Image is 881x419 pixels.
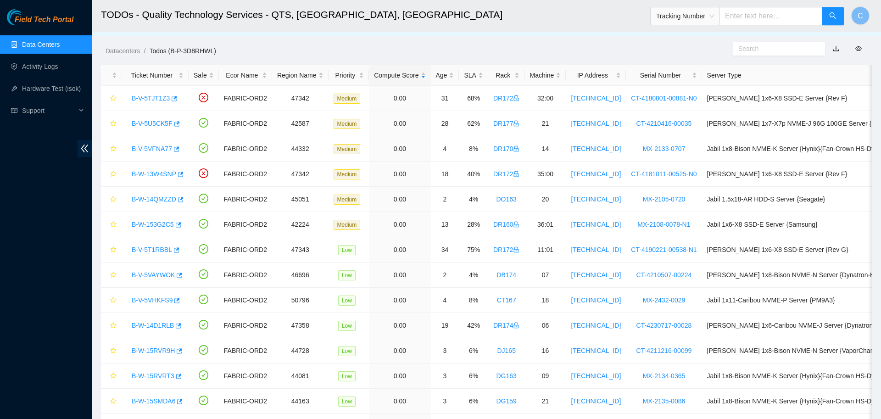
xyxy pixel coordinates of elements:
[571,95,621,102] a: [TECHNICAL_ID]
[431,363,459,389] td: 3
[524,136,566,162] td: 14
[219,313,272,338] td: FABRIC-ORD2
[199,93,208,102] span: close-circle
[219,338,272,363] td: FABRIC-ORD2
[338,296,356,306] span: Low
[369,313,430,338] td: 0.00
[631,170,697,178] a: CT-4181011-00525-N0
[132,397,175,405] a: B-W-15SMDA6
[431,212,459,237] td: 13
[571,322,621,329] a: [TECHNICAL_ID]
[219,237,272,263] td: FABRIC-ORD2
[22,63,58,70] a: Activity Logs
[334,144,361,154] span: Medium
[334,195,361,205] span: Medium
[459,389,488,414] td: 6%
[493,170,520,178] a: DR172lock
[643,196,686,203] a: MX-2105-0720
[106,268,117,282] button: star
[272,187,329,212] td: 45051
[132,145,172,152] a: B-V-5VFNA77
[637,221,690,228] a: MX-2108-0078-N1
[513,95,519,101] span: lock
[338,321,356,331] span: Low
[199,194,208,203] span: check-circle
[431,162,459,187] td: 18
[459,212,488,237] td: 28%
[524,288,566,313] td: 18
[272,136,329,162] td: 44332
[272,111,329,136] td: 42587
[110,297,117,304] span: star
[524,313,566,338] td: 06
[656,9,714,23] span: Tracking Number
[22,101,76,120] span: Support
[496,196,517,203] a: DO163
[110,196,117,203] span: star
[110,246,117,254] span: star
[493,145,520,152] a: DR170lock
[22,85,81,92] a: Hardware Test (isok)
[132,296,173,304] a: B-V-5VHKFS9
[493,322,520,329] a: DR174lock
[459,288,488,313] td: 8%
[571,196,621,203] a: [TECHNICAL_ID]
[272,162,329,187] td: 47342
[106,167,117,181] button: star
[106,91,117,106] button: star
[459,263,488,288] td: 4%
[636,322,692,329] a: CT-4230717-00028
[513,322,519,329] span: lock
[219,86,272,111] td: FABRIC-ORD2
[219,288,272,313] td: FABRIC-ORD2
[643,145,686,152] a: MX-2133-0707
[338,245,356,255] span: Low
[110,95,117,102] span: star
[132,246,172,253] a: B-V-5T1RBBL
[524,338,566,363] td: 16
[338,371,356,381] span: Low
[110,221,117,229] span: star
[636,120,692,127] a: CT-4210416-00035
[571,296,621,304] a: [TECHNICAL_ID]
[496,372,517,380] a: DG163
[369,288,430,313] td: 0.00
[132,322,174,329] a: B-W-14D1RLB
[149,47,216,55] a: Todos (B-P-3D8RHWL)
[497,347,515,354] a: DJ165
[571,246,621,253] a: [TECHNICAL_ID]
[459,187,488,212] td: 4%
[431,237,459,263] td: 34
[459,136,488,162] td: 8%
[272,263,329,288] td: 46696
[459,237,488,263] td: 75%
[106,293,117,307] button: star
[106,343,117,358] button: star
[132,170,176,178] a: B-W-13W4SNP
[199,295,208,304] span: check-circle
[643,296,686,304] a: MX-2432-0029
[22,41,60,48] a: Data Centers
[822,7,844,25] button: search
[272,313,329,338] td: 47358
[369,187,430,212] td: 0.00
[524,86,566,111] td: 32:00
[571,271,621,279] a: [TECHNICAL_ID]
[106,192,117,207] button: star
[132,221,174,228] a: B-W-153G2C5
[219,212,272,237] td: FABRIC-ORD2
[493,246,520,253] a: DR172lock
[219,187,272,212] td: FABRIC-ORD2
[334,119,361,129] span: Medium
[459,338,488,363] td: 6%
[272,86,329,111] td: 47342
[272,363,329,389] td: 44081
[513,120,519,127] span: lock
[524,237,566,263] td: 11:01
[459,111,488,136] td: 62%
[219,389,272,414] td: FABRIC-ORD2
[369,136,430,162] td: 0.00
[431,338,459,363] td: 3
[369,111,430,136] td: 0.00
[106,217,117,232] button: star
